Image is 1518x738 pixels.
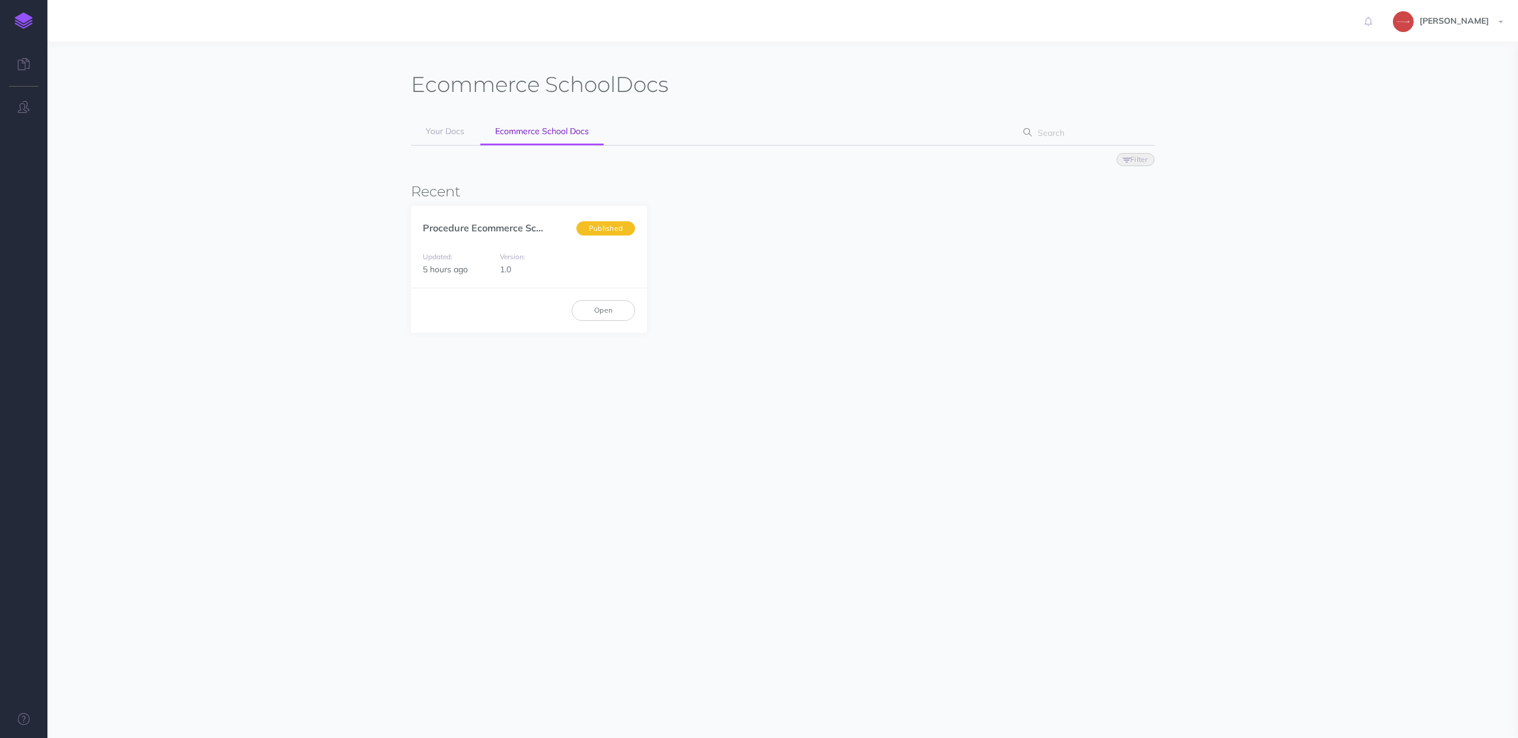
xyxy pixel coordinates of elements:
[1034,122,1136,144] input: Search
[423,222,543,234] a: Procedure Ecommerce Sc...
[1393,11,1414,32] img: 272305e6071d9c425e97da59a84c7026.jpg
[426,126,464,136] span: Your Docs
[572,300,635,320] a: Open
[423,264,468,275] span: 5 hours ago
[15,12,33,29] img: logo-mark.svg
[1414,15,1495,26] span: [PERSON_NAME]
[500,264,511,275] span: 1.0
[411,71,616,97] span: Ecommerce School
[500,252,525,261] small: Version:
[480,119,604,145] a: Ecommerce School Docs
[411,71,668,98] h1: Docs
[411,184,1154,199] h3: Recent
[1117,153,1155,166] button: Filter
[411,119,479,145] a: Your Docs
[423,252,452,261] small: Updated:
[495,126,589,136] span: Ecommerce School Docs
